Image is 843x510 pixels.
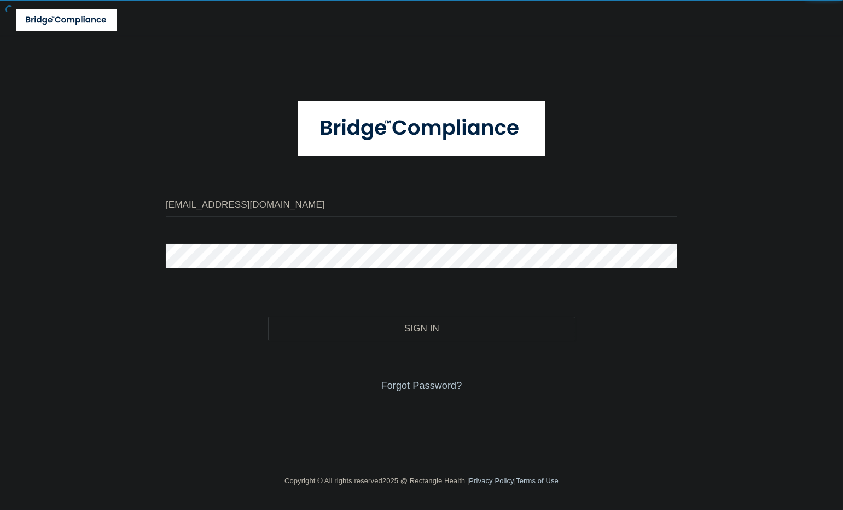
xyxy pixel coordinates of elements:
[166,192,677,217] input: Email
[222,463,621,498] div: Copyright © All rights reserved 2025 @ Rectangle Health | |
[516,477,559,485] a: Terms of Use
[469,477,514,485] a: Privacy Policy
[16,9,117,31] img: bridge_compliance_login_screen.278c3ca4.svg
[298,101,545,156] img: bridge_compliance_login_screen.278c3ca4.svg
[381,380,462,391] a: Forgot Password?
[268,317,575,341] button: Sign In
